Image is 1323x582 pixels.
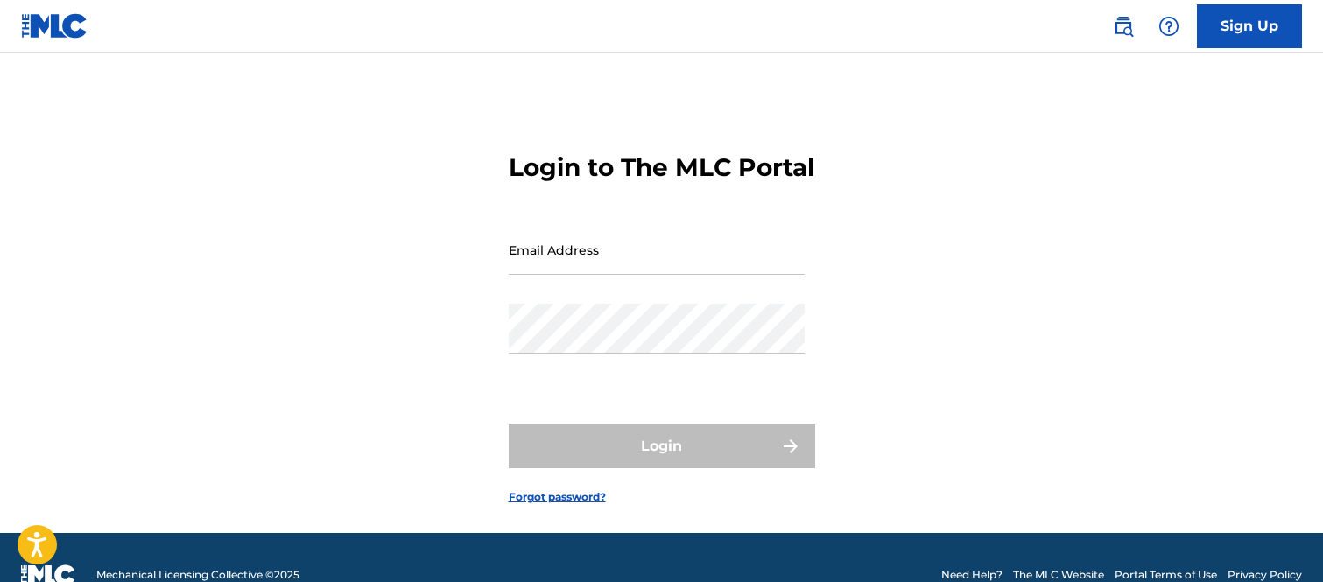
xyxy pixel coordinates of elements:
img: help [1158,16,1179,37]
img: search [1113,16,1134,37]
h3: Login to The MLC Portal [509,152,814,183]
div: Help [1151,9,1186,44]
img: MLC Logo [21,13,88,39]
a: Sign Up [1197,4,1302,48]
a: Forgot password? [509,489,606,505]
iframe: Chat Widget [1235,498,1323,582]
a: Public Search [1106,9,1141,44]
